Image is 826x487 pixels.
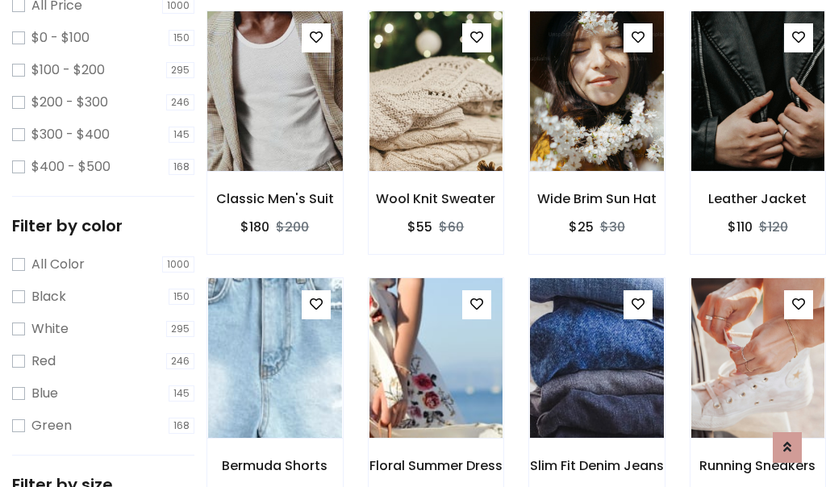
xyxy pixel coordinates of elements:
[31,93,108,112] label: $200 - $300
[690,191,826,206] h6: Leather Jacket
[600,218,625,236] del: $30
[407,219,432,235] h6: $55
[166,353,194,369] span: 246
[169,385,194,402] span: 145
[169,418,194,434] span: 168
[166,62,194,78] span: 295
[31,287,66,306] label: Black
[31,28,90,48] label: $0 - $100
[207,458,343,473] h6: Bermuda Shorts
[31,125,110,144] label: $300 - $400
[166,321,194,337] span: 295
[529,458,665,473] h6: Slim Fit Denim Jeans
[439,218,464,236] del: $60
[31,352,56,371] label: Red
[31,255,85,274] label: All Color
[276,218,309,236] del: $200
[31,60,105,80] label: $100 - $200
[529,191,665,206] h6: Wide Brim Sun Hat
[369,191,504,206] h6: Wool Knit Sweater
[169,159,194,175] span: 168
[31,319,69,339] label: White
[169,30,194,46] span: 150
[728,219,753,235] h6: $110
[166,94,194,110] span: 246
[31,384,58,403] label: Blue
[169,289,194,305] span: 150
[569,219,594,235] h6: $25
[369,458,504,473] h6: Floral Summer Dress
[31,416,72,435] label: Green
[207,191,343,206] h6: Classic Men's Suit
[12,216,194,235] h5: Filter by color
[169,127,194,143] span: 145
[240,219,269,235] h6: $180
[162,256,194,273] span: 1000
[690,458,826,473] h6: Running Sneakers
[31,157,111,177] label: $400 - $500
[759,218,788,236] del: $120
